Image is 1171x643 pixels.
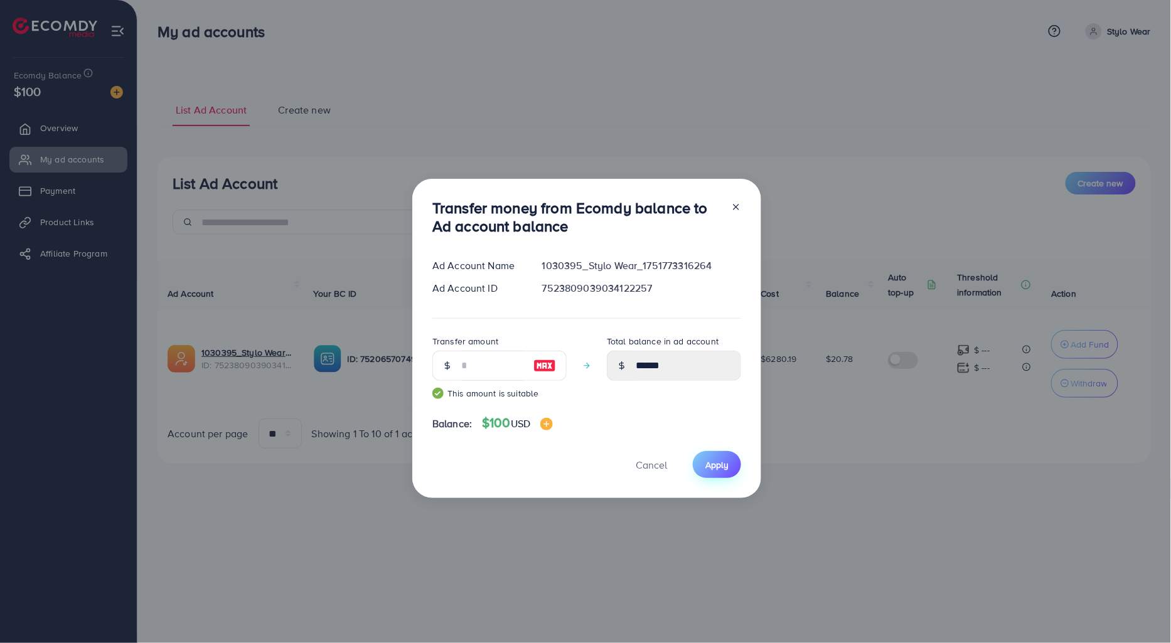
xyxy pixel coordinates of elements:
span: USD [511,417,530,430]
iframe: Chat [1118,587,1162,634]
button: Cancel [620,451,683,478]
span: Apply [705,459,729,471]
img: image [533,358,556,373]
img: guide [432,388,444,399]
label: Total balance in ad account [607,335,719,348]
img: image [540,418,553,430]
span: Cancel [636,458,667,472]
span: Balance: [432,417,472,431]
h3: Transfer money from Ecomdy balance to Ad account balance [432,199,721,235]
button: Apply [693,451,741,478]
small: This amount is suitable [432,387,567,400]
div: 7523809039034122257 [532,281,751,295]
div: Ad Account ID [422,281,532,295]
div: Ad Account Name [422,258,532,273]
h4: $100 [482,415,553,431]
div: 1030395_Stylo Wear_1751773316264 [532,258,751,273]
label: Transfer amount [432,335,498,348]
